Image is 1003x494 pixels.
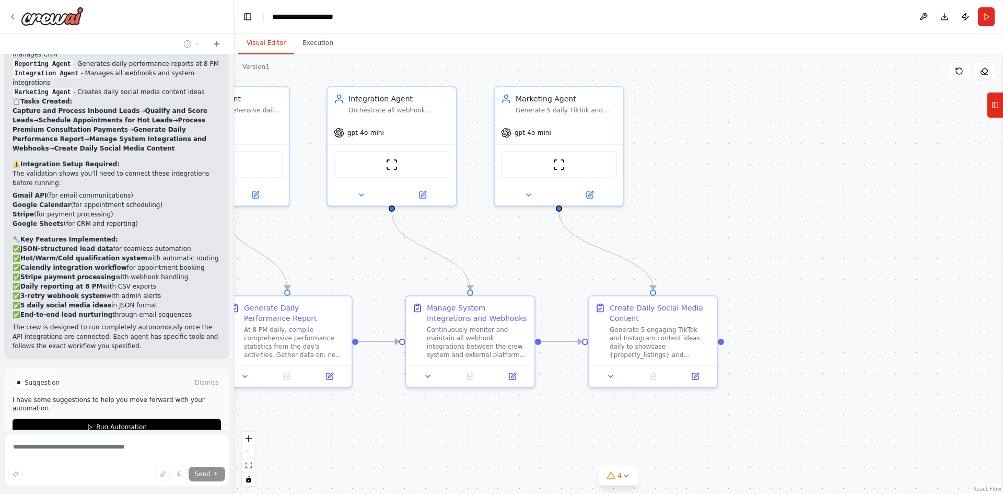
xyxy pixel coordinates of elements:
[448,370,493,383] button: No output available
[242,63,270,71] div: Version 1
[554,212,658,290] g: Edge from 77bcc1c2-5f06-4f26-978b-86a14266108e to fa1c7062-46bc-4697-9727-a9b830b391bd
[13,244,221,319] p: ✅ for seamless automation ✅ with automatic routing ✅ for appointment booking ✅ with webhook handl...
[427,326,528,359] div: Continuously monitor and maintain all webhook integrations between the crew system and external p...
[13,68,221,87] li: - Manages all webhooks and system integrations
[272,12,351,22] nav: breadcrumb
[516,106,617,114] div: Generate 5 daily TikTok and Instagram content ideas showcasing real estate listings and AI assist...
[358,337,399,347] g: Edge from f9e6a300-ad47-480d-85a0-bfa450a49214 to 7c2f271e-58b5-491a-8386-6676c2bca66f
[386,158,398,171] img: ScrapeWebsiteTool
[20,255,147,262] strong: Hot/Warm/Cold qualification system
[242,432,255,445] button: zoom in
[13,126,186,143] strong: Generate Daily Performance Report
[348,94,450,104] div: Integration Agent
[13,200,221,210] li: (for appointment scheduling)
[13,191,221,200] li: (for email communications)
[20,302,111,309] strong: 5 daily social media ideas
[541,337,582,347] g: Edge from 7c2f271e-58b5-491a-8386-6676c2bca66f to fa1c7062-46bc-4697-9727-a9b830b391bd
[13,69,80,78] code: Integration Agent
[20,273,115,281] strong: Stripe payment processing
[347,129,384,137] span: gpt-4o-mini
[20,160,120,168] strong: Integration Setup Required:
[244,326,345,359] div: At 8 PM daily, compile comprehensive performance statistics from the day's activities. Gather dat...
[172,467,186,481] button: Click to speak your automation idea
[588,295,718,388] div: Create Daily Social Media ContentGenerate 5 engaging TikTok and Instagram content ideas daily to ...
[311,370,347,383] button: Open in side panel
[13,159,221,169] h2: ⚠️
[20,245,113,252] strong: JSON-structured lead data
[13,211,34,218] strong: Stripe
[54,145,175,152] strong: Create Daily Social Media Content
[294,32,342,54] button: Execution
[238,32,294,54] button: Visual Editor
[13,323,221,351] p: The crew is designed to run completely autonomously once the API integrations are connected. Each...
[244,303,345,324] div: Generate Daily Performance Report
[13,60,73,69] code: Reporting Agent
[13,87,221,97] li: - Creates daily social media content ideas
[39,117,173,124] strong: Schedule Appointments for Hot Leads
[20,98,72,105] strong: Tasks Created:
[387,212,475,290] g: Edge from 8bae7e1e-2e2f-4988-9776-7571fb3de4c3 to 7c2f271e-58b5-491a-8386-6676c2bca66f
[193,377,221,388] button: Dismiss
[13,192,46,199] strong: Gmail API
[20,311,112,318] strong: End-to-end lead nurturing
[631,370,675,383] button: No output available
[13,396,221,412] p: I have some suggestions to help you move forward with your automation.
[617,470,622,481] span: 4
[610,326,711,359] div: Generate 5 engaging TikTok and Instagram content ideas daily to showcase {property_listings} and ...
[242,445,255,459] button: zoom out
[20,292,107,300] strong: 3-retry webhook system
[189,467,225,481] button: Send
[265,370,310,383] button: No output available
[242,432,255,486] div: React Flow controls
[13,135,206,152] strong: Manage System Integrations and Webhooks
[13,220,64,227] strong: Google Sheets
[13,219,221,228] li: (for CRM and reporting)
[494,86,624,206] div: Marketing AgentGenerate 5 daily TikTok and Instagram content ideas showcasing real estate listing...
[973,486,1001,492] a: React Flow attribution
[13,210,221,219] li: (for payment processing)
[20,283,103,290] strong: Daily reporting at 8 PM
[13,169,221,188] p: The validation shows you'll need to connect these integrations before running:
[242,473,255,486] button: toggle interactivity
[179,38,204,50] button: Switch to previous chat
[13,88,73,97] code: Marketing Agent
[13,59,221,68] li: - Generates daily performance reports at 8 PM
[610,303,711,324] div: Create Daily Social Media Content
[13,97,221,106] h2: 📋
[25,378,60,387] span: Suggestion
[560,189,619,201] button: Open in side panel
[20,236,118,243] strong: Key Features Implemented:
[21,7,84,26] img: Logo
[20,264,127,271] strong: Calendly integration workflow
[96,423,147,431] span: Run Automation
[427,303,528,324] div: Manage System Integrations and Webhooks
[195,470,211,478] span: Send
[348,106,450,114] div: Orchestrate all webhook integrations between Zapier/Make and the crew system, ensure successful d...
[13,107,139,114] strong: Capture and Process Inbound Leads
[13,106,221,153] li: → → → → → →
[599,466,639,486] button: 4
[8,467,23,481] button: Improve this prompt
[13,201,71,209] strong: Google Calendar
[516,94,617,104] div: Marketing Agent
[222,295,353,388] div: Generate Daily Performance ReportAt 8 PM daily, compile comprehensive performance statistics from...
[494,370,530,383] button: Open in side panel
[242,459,255,473] button: fit view
[219,212,293,290] g: Edge from 7f826678-ac63-4b1f-a8e5-9f4d3668383c to f9e6a300-ad47-480d-85a0-bfa450a49214
[677,370,713,383] button: Open in side panel
[226,189,285,201] button: Open in side panel
[553,158,565,171] img: ScrapeWebsiteTool
[240,9,255,24] button: Hide left sidebar
[515,129,551,137] span: gpt-4o-mini
[13,419,221,435] button: Run Automation
[405,295,535,388] div: Manage System Integrations and WebhooksContinuously monitor and maintain all webhook integrations...
[326,86,457,206] div: Integration AgentOrchestrate all webhook integrations between Zapier/Make and the crew system, en...
[208,38,225,50] button: Start a new chat
[393,189,452,201] button: Open in side panel
[13,235,221,244] h2: 🔧
[155,467,170,481] button: Upload files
